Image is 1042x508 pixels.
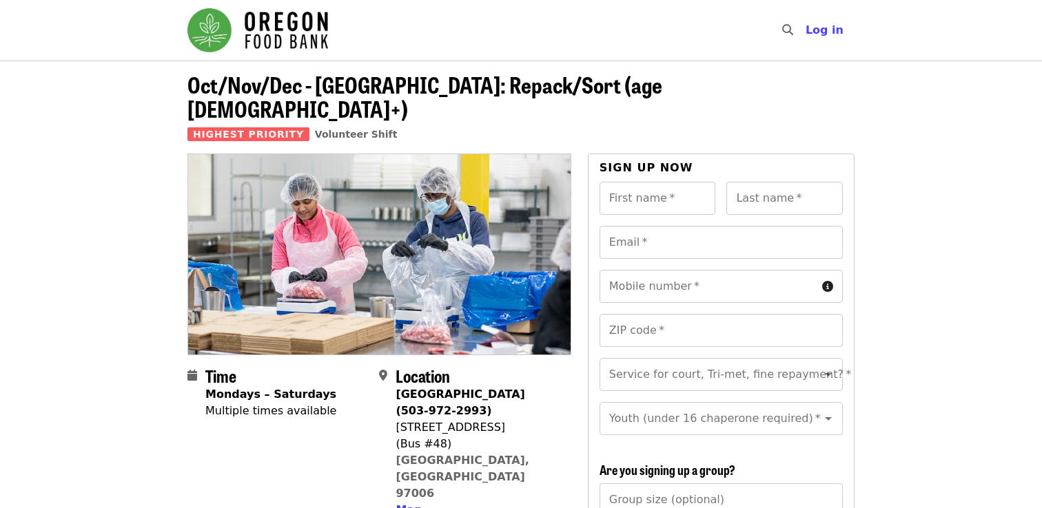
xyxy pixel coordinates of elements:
[801,14,813,47] input: Search
[188,154,571,354] img: Oct/Nov/Dec - Beaverton: Repack/Sort (age 10+) organized by Oregon Food Bank
[600,314,843,347] input: ZIP code
[795,17,855,44] button: Log in
[396,454,529,500] a: [GEOGRAPHIC_DATA], [GEOGRAPHIC_DATA] 97006
[187,68,662,125] span: Oct/Nov/Dec - [GEOGRAPHIC_DATA]: Repack/Sort (age [DEMOGRAPHIC_DATA]+)
[822,280,833,293] i: circle-info icon
[396,388,524,417] strong: [GEOGRAPHIC_DATA] (503-972-2993)
[600,226,843,259] input: Email
[396,419,560,436] div: [STREET_ADDRESS]
[819,365,838,384] button: Open
[600,161,693,174] span: Sign up now
[600,461,735,478] span: Are you signing up a group?
[726,182,843,215] input: Last name
[396,363,450,388] span: Location
[205,403,336,419] div: Multiple times available
[315,129,398,140] a: Volunteer Shift
[806,23,844,36] span: Log in
[379,369,387,382] i: map-marker-alt icon
[187,8,328,52] img: Oregon Food Bank - Home
[396,436,560,452] div: (Bus #48)
[205,388,336,401] strong: Mondays – Saturdays
[600,182,716,215] input: First name
[187,127,309,141] span: Highest Priority
[205,363,236,388] span: Time
[600,270,817,303] input: Mobile number
[782,23,793,36] i: search icon
[187,369,197,382] i: calendar icon
[819,409,838,428] button: Open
